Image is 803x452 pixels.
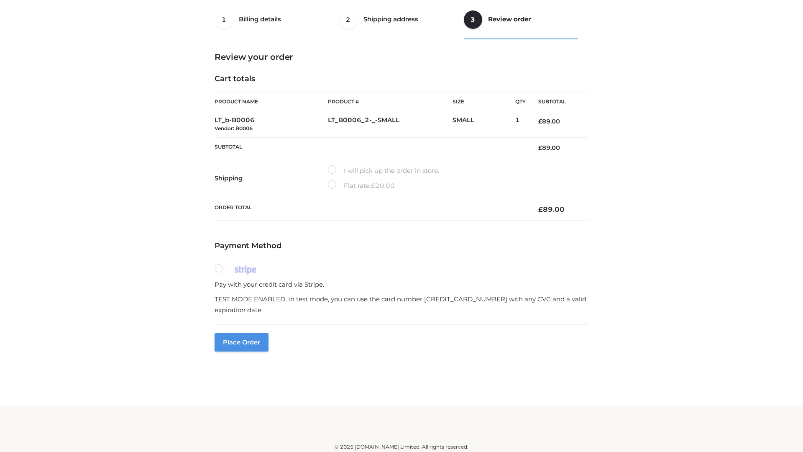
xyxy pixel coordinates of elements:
bdi: 89.00 [538,205,565,213]
span: £ [538,118,542,125]
th: Product # [328,92,453,111]
span: £ [371,182,375,190]
h3: Review your order [215,52,588,62]
th: Qty [515,92,526,111]
p: Pay with your credit card via Stripe. [215,279,588,290]
bdi: 89.00 [538,118,560,125]
h4: Payment Method [215,241,588,251]
p: TEST MODE ENABLED. In test mode, you can use the card number [CREDIT_CARD_NUMBER] with any CVC an... [215,294,588,315]
th: Order Total [215,198,526,221]
td: LT_b-B0006 [215,111,328,138]
div: © 2025 [DOMAIN_NAME] Limited. All rights reserved. [124,443,679,451]
label: I will pick up the order in store. [328,165,439,176]
td: SMALL [453,111,515,138]
bdi: 20.00 [371,182,395,190]
td: 1 [515,111,526,138]
th: Product Name [215,92,328,111]
th: Subtotal [526,92,588,111]
td: LT_B0006_2-_-SMALL [328,111,453,138]
th: Shipping [215,158,328,198]
bdi: 89.00 [538,144,560,152]
h4: Cart totals [215,74,588,84]
th: Subtotal [215,137,526,158]
label: Flat rate: [328,180,395,191]
th: Size [453,92,511,111]
span: £ [538,144,542,152]
small: Vendor: B0006 [215,125,253,131]
button: Place order [215,333,269,352]
span: £ [538,205,543,213]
